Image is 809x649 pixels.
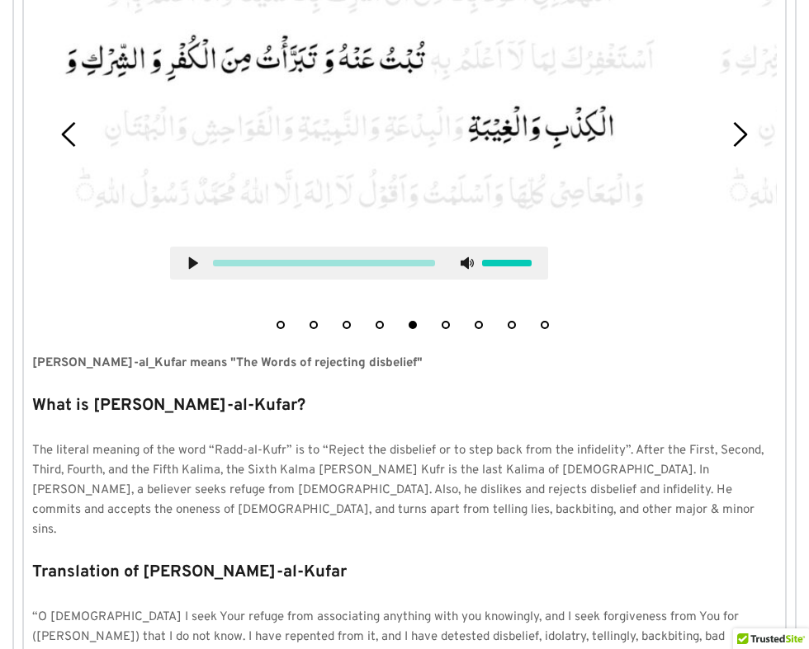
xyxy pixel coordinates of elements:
[277,321,285,329] button: 1 of 9
[442,321,450,329] button: 6 of 9
[475,321,483,329] button: 7 of 9
[508,321,516,329] button: 8 of 9
[376,321,384,329] button: 4 of 9
[541,321,549,329] button: 9 of 9
[409,321,417,329] button: 5 of 9
[310,321,318,329] button: 2 of 9
[32,562,347,583] strong: Translation of [PERSON_NAME]-al-Kufar
[343,321,351,329] button: 3 of 9
[32,355,423,371] strong: [PERSON_NAME]-al_Kufar means "The Words of rejecting disbelief"
[32,395,305,416] strong: What is [PERSON_NAME]-al-Kufar?
[32,443,766,538] span: The literal meaning of the word “Radd-al-Kufr” is to “Reject the disbelief or to step back from t...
